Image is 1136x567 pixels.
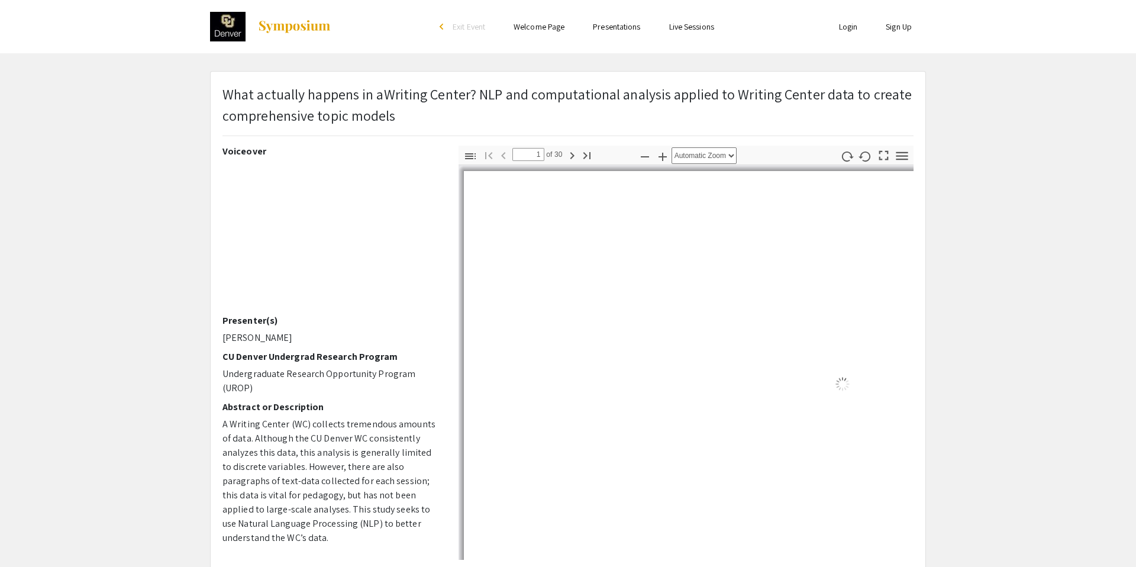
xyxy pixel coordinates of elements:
button: Switch to Presentation Mode [874,146,894,163]
img: 2021 Research and Creative Activities Symposium (RaCAS) [210,12,246,41]
h2: Presenter(s) [222,315,441,326]
iframe: Chat [9,514,50,558]
button: Zoom In [653,147,673,165]
span: Exit Event [453,21,485,32]
button: Zoom Out [635,147,655,165]
iframe: What actually happens in a Writing Center? NLP applied to Writing Center Data [222,162,441,315]
p: Undergraduate Research Opportunity Program (UROP) [222,367,441,395]
button: Previous Page [493,146,514,163]
button: Toggle Sidebar [460,147,480,165]
input: Page [512,148,544,161]
select: Zoom [672,147,737,164]
button: Tools [892,147,912,165]
h2: CU Denver Undergrad Research Program [222,351,441,362]
div: arrow_back_ios [440,23,447,30]
button: Go to First Page [479,146,499,163]
p: [PERSON_NAME] [222,331,441,345]
button: Go to Last Page [577,146,597,163]
h2: Voiceover [222,146,441,157]
span: A Writing Center (WC) collects tremendous amounts of data. Although the CU Denver WC consistently... [222,418,435,544]
a: Presentations [593,21,640,32]
a: Login [839,21,858,32]
button: Rotate Clockwise [837,147,857,165]
img: Symposium by ForagerOne [257,20,331,34]
a: Sign Up [886,21,912,32]
button: Next Page [562,146,582,163]
a: 2021 Research and Creative Activities Symposium (RaCAS) [210,12,331,41]
button: Rotate Counterclockwise [856,147,876,165]
span: of 30 [544,148,563,161]
a: Live Sessions [669,21,714,32]
p: What actually happens in aWriting Center? NLP and computational analysis applied to Writing Cente... [222,83,914,126]
h2: Abstract or Description [222,401,441,413]
a: Welcome Page [514,21,564,32]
